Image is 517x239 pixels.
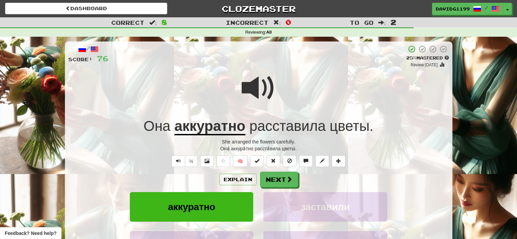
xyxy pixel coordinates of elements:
[266,30,272,35] strong: All
[68,145,449,152] div: Она́ аккура́тно расста́вила цветы́.
[350,19,374,26] span: To go
[249,118,326,134] span: расставила
[263,192,387,222] button: заставили
[411,63,438,67] small: Review: [DATE]
[111,19,144,26] span: Correct
[68,138,449,145] div: She arranged the flowers carefully.
[130,192,253,222] button: аккуратно
[391,18,396,26] span: 2
[97,54,108,63] span: 76
[266,155,280,167] button: Reset to 0% Mastered (alt+r)
[143,118,170,134] span: Она
[68,56,93,62] span: Score:
[330,118,369,134] span: цветы
[177,3,340,15] a: Clozemaster
[174,118,245,135] u: аккуратно
[485,5,488,10] span: /
[245,118,374,134] span: .
[301,202,349,212] span: заставили
[299,155,313,167] button: Discuss sentence (alt+u)
[185,155,198,167] button: ½
[200,155,214,167] button: Show image (alt+x)
[436,6,470,12] span: davidg1199
[378,20,386,25] span: :
[315,155,329,167] button: Edit sentence (alt+d)
[406,55,449,61] div: Mastered
[332,155,345,167] button: Add to collection (alt+a)
[219,174,257,185] button: Explain
[283,155,296,167] button: Ignore sentence (alt+i)
[172,155,185,167] button: Play sentence audio (ctl+space)
[68,45,108,53] div: /
[250,155,264,167] button: Set this sentence to 100% Mastered (alt+m)
[217,155,230,167] button: Favorite sentence (alt+f)
[233,155,247,167] button: 🧠
[149,20,157,25] span: :
[161,18,167,26] span: 8
[432,3,503,15] a: davidg1199 /
[406,55,416,61] span: 25 %
[286,18,291,26] span: 0
[273,20,281,25] span: :
[170,155,198,167] div: Text-to-speech controls
[5,3,167,14] a: Dashboard
[226,19,269,26] span: Incorrect
[5,230,56,237] span: Open feedback widget
[168,202,215,212] span: аккуратно
[260,172,298,187] button: Next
